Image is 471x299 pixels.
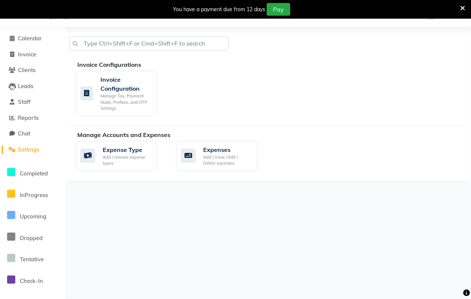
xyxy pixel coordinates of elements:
[18,82,33,90] span: Leads
[69,36,229,50] input: Type Ctrl+Shift+F or Cmd+Shift+F to search
[2,146,63,154] a: Settings
[18,130,30,137] span: Chat
[2,34,63,43] a: Calendar
[18,51,36,58] span: Invoice
[2,98,63,106] a: Staff
[20,234,43,242] span: Dropped
[2,50,63,59] a: Invoice
[18,146,39,153] span: Settings
[18,35,42,42] span: Calendar
[100,93,151,112] div: Manage Tax, Payment Mode, Prefixes, and OTP Settings
[20,277,43,284] span: Check-In
[76,141,165,171] a: Expense TypeAdd / remove expense types
[76,71,165,116] a: Invoice ConfigurationManage Tax, Payment Mode, Prefixes, and OTP Settings
[2,130,63,138] a: Chat
[267,3,290,16] button: Pay
[18,98,31,105] span: Staff
[173,6,265,13] div: You have a payment due from 12 days
[2,114,63,122] a: Reports
[203,154,251,166] div: Add / View / Edit / Delete expenses
[2,82,63,91] a: Leads
[100,75,151,93] div: Invoice Configuration
[20,256,44,263] span: Tentative
[18,66,35,74] span: Clients
[2,66,63,75] a: Clients
[103,154,151,166] div: Add / remove expense types
[177,141,266,171] a: ExpensesAdd / View / Edit / Delete expenses
[18,114,38,121] span: Reports
[103,145,151,154] div: Expense Type
[203,145,251,154] div: Expenses
[20,191,48,199] span: InProgress
[20,213,46,220] span: Upcoming
[20,170,48,177] span: Completed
